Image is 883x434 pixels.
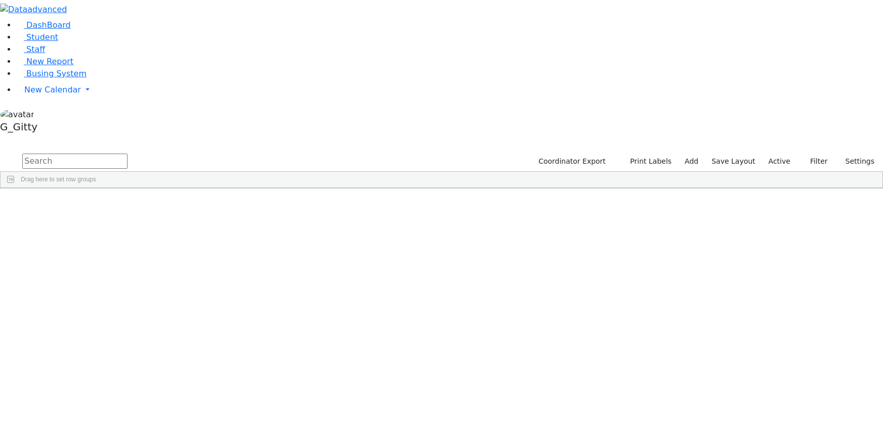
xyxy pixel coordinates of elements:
span: Student [26,32,58,42]
button: Filter [797,154,832,169]
a: Staff [16,44,45,54]
button: Coordinator Export [532,154,610,169]
span: New Calendar [24,85,81,94]
a: New Report [16,57,73,66]
a: Add [680,154,703,169]
a: Busing System [16,69,87,78]
a: Student [16,32,58,42]
a: DashBoard [16,20,71,30]
span: Drag here to set row groups [21,176,96,183]
a: New Calendar [16,80,883,100]
input: Search [22,154,128,169]
label: Active [764,154,795,169]
span: New Report [26,57,73,66]
span: Staff [26,44,45,54]
span: DashBoard [26,20,71,30]
button: Save Layout [707,154,760,169]
button: Print Labels [618,154,676,169]
button: Settings [832,154,879,169]
span: Busing System [26,69,87,78]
